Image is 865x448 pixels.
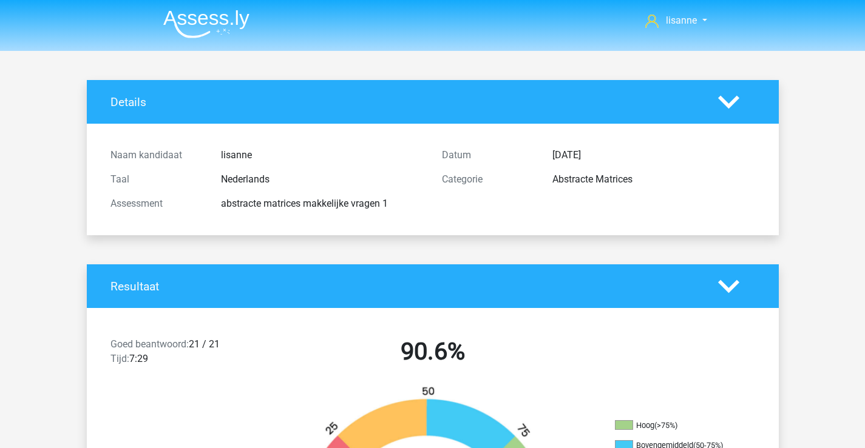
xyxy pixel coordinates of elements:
div: (>75%) [654,421,677,430]
div: 21 / 21 7:29 [101,337,267,371]
li: Hoog [615,420,736,431]
div: Naam kandidaat [101,148,212,162]
div: Assessment [101,196,212,211]
img: Assessly [163,10,249,38]
div: lisanne [212,148,433,162]
div: Datum [433,148,543,162]
div: Nederlands [212,172,433,187]
h4: Details [110,95,700,109]
div: [DATE] [543,148,764,162]
div: Categorie [433,172,543,187]
h4: Resultaat [110,279,700,293]
div: abstracte matrices makkelijke vragen 1 [212,196,433,211]
div: Taal [101,172,212,187]
span: Tijd: [110,353,129,364]
span: Goed beantwoord: [110,338,189,350]
a: lisanne [640,13,711,28]
div: Abstracte Matrices [543,172,764,187]
h2: 90.6% [276,337,589,366]
span: lisanne [666,15,697,26]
